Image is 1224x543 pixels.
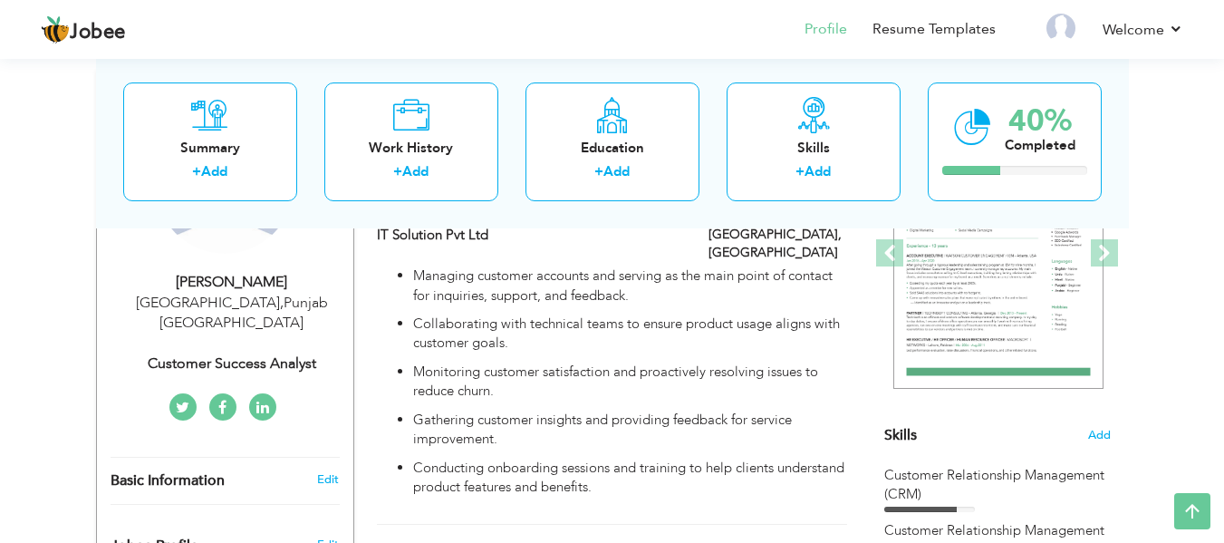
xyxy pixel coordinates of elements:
label: + [594,162,603,181]
label: IT Solution Pvt Ltd [377,226,681,245]
span: Add [1088,427,1111,444]
div: Work History [339,138,484,157]
div: Completed [1005,135,1075,154]
span: Jobee [70,23,126,43]
p: Managing customer accounts and serving as the main point of contact for inquiries, support, and f... [413,267,846,305]
div: 40% [1005,105,1075,135]
a: Add [201,162,227,180]
div: Skills [741,138,886,157]
span: Skills [884,425,917,445]
a: Add [402,162,429,180]
a: Welcome [1103,19,1183,41]
a: Edit [317,471,339,488]
img: jobee.io [41,15,70,44]
div: [PERSON_NAME] [111,272,353,293]
p: Conducting onboarding sessions and training to help clients understand product features and benef... [413,459,846,498]
label: + [192,162,201,181]
a: Jobee [41,15,126,44]
img: Profile Img [1046,14,1075,43]
p: Collaborating with technical teams to ensure product usage aligns with customer goals. [413,315,846,354]
a: Resume Templates [872,19,996,40]
span: Basic Information [111,473,225,490]
a: Add [603,162,630,180]
p: Monitoring customer satisfaction and proactively resolving issues to reduce churn. [413,363,846,402]
label: + [393,162,402,181]
div: Customer Relationship Management (CRM) [884,466,1111,505]
a: Profile [805,19,847,40]
a: Add [805,162,831,180]
label: + [795,162,805,181]
div: Summary [138,138,283,157]
span: , [280,293,284,313]
div: Education [540,138,685,157]
div: Customer Success Analyst [111,354,353,374]
p: Gathering customer insights and providing feedback for service improvement. [413,411,846,450]
div: [GEOGRAPHIC_DATA] Punjab [GEOGRAPHIC_DATA] [111,293,353,335]
label: [GEOGRAPHIC_DATA], [GEOGRAPHIC_DATA] [708,226,847,262]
